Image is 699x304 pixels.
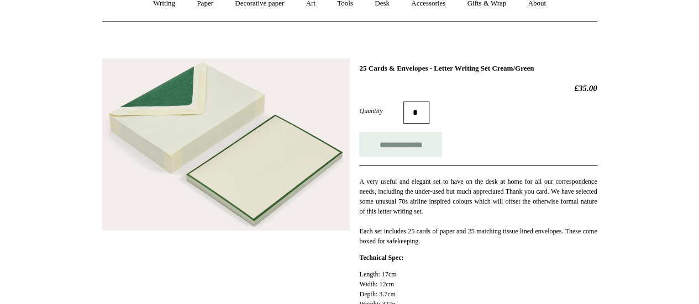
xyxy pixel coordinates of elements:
h2: £35.00 [359,83,597,93]
label: Quantity [359,106,403,116]
p: A very useful and elegant set to have on the desk at home for all our correspondence needs, inclu... [359,177,597,246]
h1: 25 Cards & Envelopes - Letter Writing Set Cream/Green [359,64,597,73]
strong: Technical Spec: [359,254,403,262]
img: 25 Cards & Envelopes - Letter Writing Set Cream/Green [102,58,350,231]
